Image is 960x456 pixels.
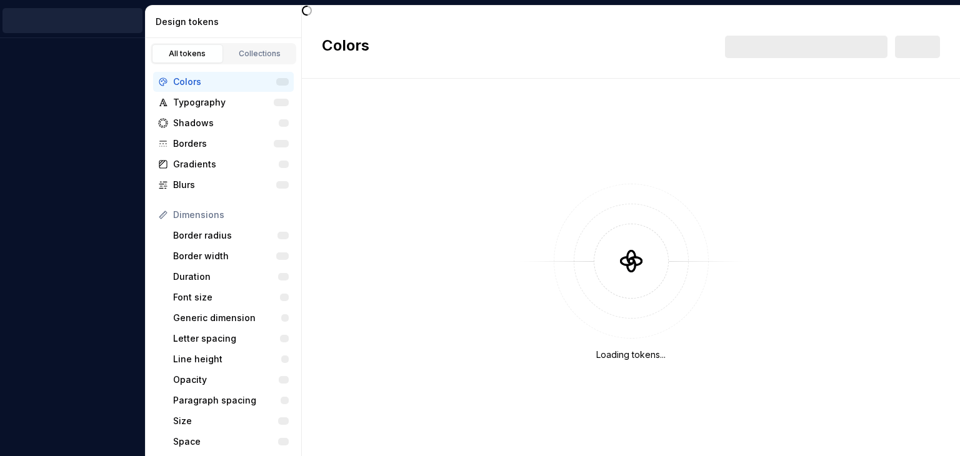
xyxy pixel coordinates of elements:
a: Border radius [168,226,294,245]
a: Borders [153,134,294,154]
div: Border radius [173,229,277,242]
div: Size [173,415,278,427]
a: Duration [168,267,294,287]
div: Font size [173,291,280,304]
a: Blurs [153,175,294,195]
a: Space [168,432,294,452]
a: Opacity [168,370,294,390]
div: Border width [173,250,276,262]
div: Borders [173,137,274,150]
div: Shadows [173,117,279,129]
div: Loading tokens... [596,349,666,361]
div: Opacity [173,374,279,386]
a: Size [168,411,294,431]
div: Blurs [173,179,276,191]
div: Gradients [173,158,279,171]
a: Generic dimension [168,308,294,328]
div: Dimensions [173,209,289,221]
a: Border width [168,246,294,266]
div: Collections [229,49,291,59]
a: Font size [168,287,294,307]
a: Typography [153,92,294,112]
a: Line height [168,349,294,369]
div: Letter spacing [173,332,280,345]
a: Colors [153,72,294,92]
div: Paragraph spacing [173,394,281,407]
a: Gradients [153,154,294,174]
a: Paragraph spacing [168,390,294,410]
a: Shadows [153,113,294,133]
h2: Colors [322,36,369,58]
div: Space [173,435,278,448]
div: Line height [173,353,281,365]
div: Duration [173,270,278,283]
div: Generic dimension [173,312,281,324]
div: All tokens [156,49,219,59]
div: Design tokens [156,16,296,28]
div: Colors [173,76,276,88]
a: Letter spacing [168,329,294,349]
div: Typography [173,96,274,109]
